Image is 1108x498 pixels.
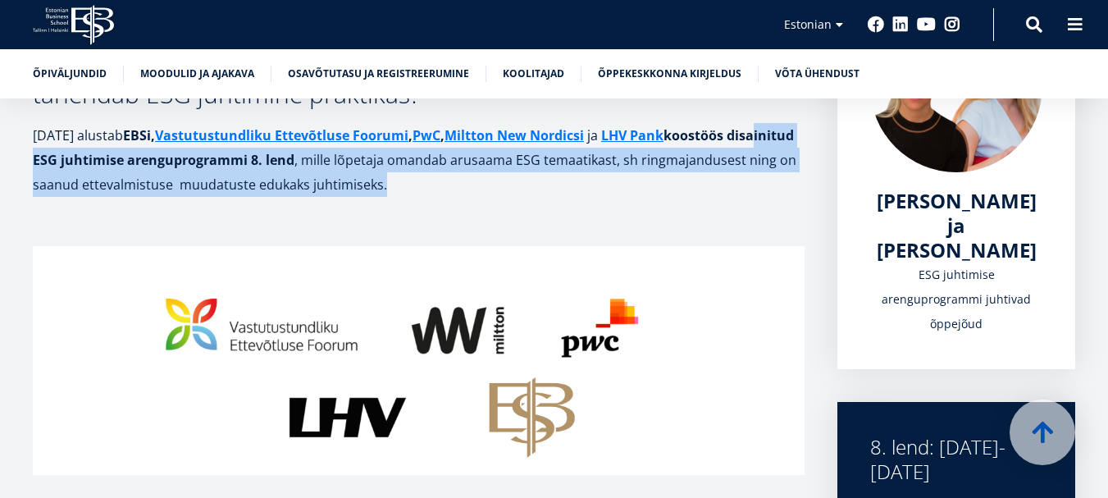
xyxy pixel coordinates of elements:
[870,189,1042,263] a: [PERSON_NAME] ja [PERSON_NAME]
[503,66,564,82] a: Koolitajad
[917,16,936,33] a: Youtube
[892,16,909,33] a: Linkedin
[445,123,584,148] a: Miltton New Nordicsi
[870,435,1042,484] div: 8. lend: [DATE]-[DATE]
[870,263,1042,336] div: ESG juhtimise arenguprogrammi juhtivad õppejõud
[33,123,805,197] p: [DATE] alustab ja , mille lõpetaja omandab arusaama ESG temaatikast, sh ringmajandusest ning on s...
[868,16,884,33] a: Facebook
[33,33,805,107] h3: Kuidas teha nii, et [PERSON_NAME] jätkusuutlik mõtteviis ettevõtetes ei jääks [PERSON_NAME] arute...
[140,66,254,82] a: Moodulid ja ajakava
[944,16,960,33] a: Instagram
[413,123,440,148] a: PwC
[877,187,1037,263] span: [PERSON_NAME] ja [PERSON_NAME]
[155,123,408,148] a: Vastutustundliku Ettevõtluse Foorumi
[33,66,107,82] a: Õpiväljundid
[598,66,741,82] a: Õppekeskkonna kirjeldus
[123,126,587,144] strong: EBSi, , ,
[775,66,859,82] a: Võta ühendust
[288,66,469,82] a: Osavõtutasu ja registreerumine
[601,123,663,148] a: LHV Pank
